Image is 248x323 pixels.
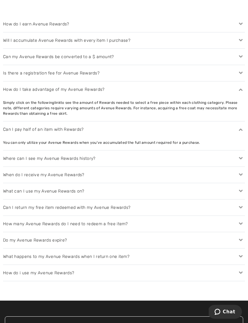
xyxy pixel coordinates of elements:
[3,100,245,116] div: Simply click on the following to see the amount of Rewards needed to select a free piece within e...
[3,65,245,81] div: Is there a registration fee for Avenue Rewards?
[3,140,245,145] div: You can only utilize your Avenue Rewards when you've accumulated the full amount required for a p...
[3,232,245,248] div: Do my Avenue Rewards expire?
[5,251,42,319] iframe: Small video preview of a live video
[3,150,245,166] div: Where can I see my Avenue Rewards history?
[3,199,245,216] div: Can I return my free item redeemed with my Avenue Rewards?
[3,32,245,48] div: Will I accumulate Avenue Rewards with every item I purchase?
[3,249,245,265] div: What happens to my Avenue Rewards when I return one item?
[54,101,60,105] a: link
[3,167,245,183] div: When do I receive my Avenue Rewards?
[3,49,245,65] div: Can my Avenue Rewards be converted to a $ amount?
[3,16,245,32] div: How do I earn Avenue Rewards?
[3,265,245,281] div: How do i use my Avenue Rewards?
[3,81,245,97] div: How do I take advantage of my Avenue Rewards?
[209,305,242,320] iframe: Opens a widget where you can chat to one of our agents
[3,183,245,199] div: What can I use my Avenue Rewards on?
[3,216,245,232] div: How many Avenue Rewards do I need to redeem a free item?
[3,121,245,137] div: Can I pay half of an item with Rewards?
